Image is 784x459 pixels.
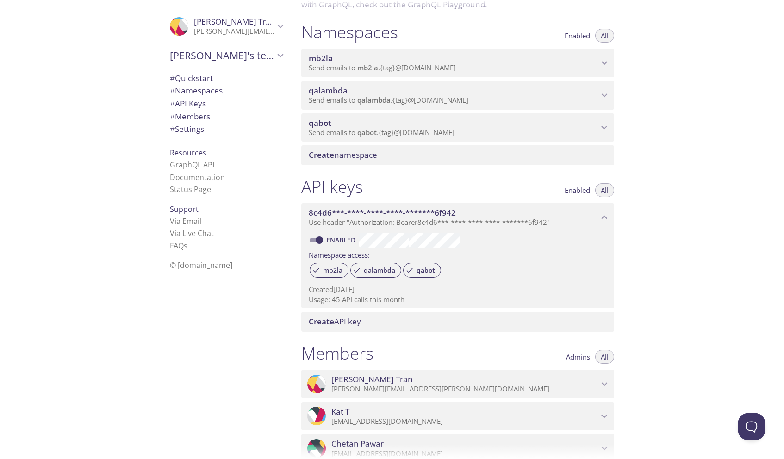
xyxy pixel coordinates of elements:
div: Chris Tran [162,11,290,42]
span: Create [309,149,334,160]
span: API Keys [170,98,206,109]
button: Enabled [559,29,596,43]
span: qabot [411,266,441,274]
div: Chris Tran [301,370,614,398]
span: Send emails to . {tag} @[DOMAIN_NAME] [309,63,456,72]
span: qalambda [358,266,401,274]
div: mb2la namespace [301,49,614,77]
p: Created [DATE] [309,285,607,294]
span: qalambda [309,85,348,96]
button: All [595,183,614,197]
span: © [DOMAIN_NAME] [170,260,232,270]
a: Documentation [170,172,225,182]
p: [PERSON_NAME][EMAIL_ADDRESS][PERSON_NAME][DOMAIN_NAME] [194,27,274,36]
div: Namespaces [162,84,290,97]
span: qabot [357,128,377,137]
a: FAQ [170,241,187,251]
span: Send emails to . {tag} @[DOMAIN_NAME] [309,128,454,137]
span: # [170,111,175,122]
span: Kat T [331,407,349,417]
iframe: Help Scout Beacon - Open [738,413,765,440]
div: Create namespace [301,145,614,165]
p: [EMAIL_ADDRESS][DOMAIN_NAME] [331,417,598,426]
a: Status Page [170,184,211,194]
span: [PERSON_NAME] Tran [331,374,413,385]
span: qalambda [357,95,391,105]
a: GraphQL API [170,160,214,170]
span: API key [309,316,361,327]
span: mb2la [357,63,378,72]
div: qabot [403,263,441,278]
span: Create [309,316,334,327]
button: All [595,350,614,364]
p: [PERSON_NAME][EMAIL_ADDRESS][PERSON_NAME][DOMAIN_NAME] [331,385,598,394]
span: Support [170,204,199,214]
div: Kat T [301,402,614,431]
div: Create API Key [301,312,614,331]
div: qabot namespace [301,113,614,142]
span: Members [170,111,210,122]
span: qabot [309,118,331,128]
span: namespace [309,149,377,160]
span: Chetan Pawar [331,439,384,449]
button: Enabled [559,183,596,197]
span: Namespaces [170,85,223,96]
div: Chris's team [162,43,290,68]
span: # [170,124,175,134]
p: Usage: 45 API calls this month [309,295,607,304]
span: mb2la [309,53,333,63]
div: qalambda namespace [301,81,614,110]
label: Namespace access: [309,248,370,261]
a: Via Email [170,216,201,226]
div: qalambda [350,263,401,278]
span: [PERSON_NAME] Tran [194,16,275,27]
div: API Keys [162,97,290,110]
a: Via Live Chat [170,228,214,238]
span: s [184,241,187,251]
span: # [170,98,175,109]
span: # [170,73,175,83]
span: mb2la [317,266,348,274]
span: [PERSON_NAME]'s team [170,49,274,62]
button: Admins [560,350,596,364]
span: Resources [170,148,206,158]
div: Members [162,110,290,123]
h1: API keys [301,176,363,197]
span: # [170,85,175,96]
div: Team Settings [162,123,290,136]
span: Send emails to . {tag} @[DOMAIN_NAME] [309,95,468,105]
h1: Namespaces [301,22,398,43]
span: Quickstart [170,73,213,83]
h1: Members [301,343,373,364]
div: Quickstart [162,72,290,85]
span: Settings [170,124,204,134]
a: Enabled [325,236,359,244]
button: All [595,29,614,43]
div: mb2la [310,263,348,278]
